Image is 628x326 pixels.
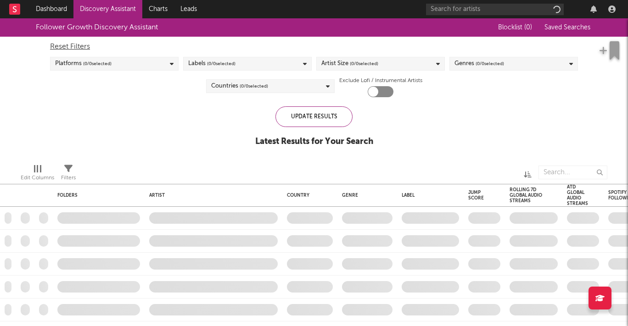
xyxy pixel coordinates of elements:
[61,161,76,188] div: Filters
[207,58,235,69] span: ( 0 / 0 selected)
[57,193,126,198] div: Folders
[275,106,353,127] div: Update Results
[426,4,564,15] input: Search for artists
[524,24,532,31] span: ( 0 )
[240,81,268,92] span: ( 0 / 0 selected)
[538,166,607,179] input: Search...
[36,22,158,33] div: Follower Growth Discovery Assistant
[342,193,388,198] div: Genre
[567,184,588,206] div: ATD Global Audio Streams
[542,24,592,31] button: Saved Searches
[188,58,235,69] div: Labels
[468,190,487,201] div: Jump Score
[21,161,54,188] div: Edit Columns
[544,24,592,31] span: Saved Searches
[255,136,373,147] div: Latest Results for Your Search
[498,24,532,31] span: Blocklist
[55,58,112,69] div: Platforms
[339,75,422,86] label: Exclude Lofi / Instrumental Artists
[211,81,268,92] div: Countries
[21,172,54,183] div: Edit Columns
[61,172,76,183] div: Filters
[321,58,378,69] div: Artist Size
[476,58,504,69] span: ( 0 / 0 selected)
[149,193,273,198] div: Artist
[350,58,378,69] span: ( 0 / 0 selected)
[287,193,328,198] div: Country
[402,193,454,198] div: Label
[50,41,578,52] div: Reset Filters
[454,58,504,69] div: Genres
[510,187,544,204] div: Rolling 7D Global Audio Streams
[83,58,112,69] span: ( 0 / 0 selected)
